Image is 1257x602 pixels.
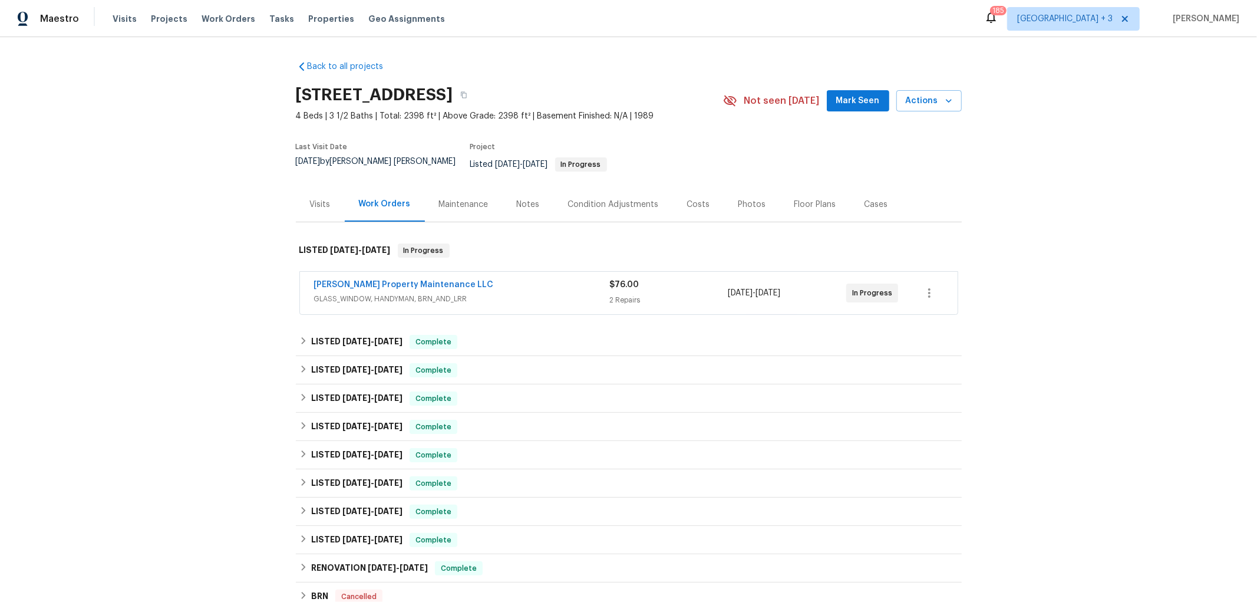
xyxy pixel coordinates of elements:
h6: LISTED [311,476,402,491]
h6: LISTED [311,505,402,519]
span: [DATE] [374,535,402,544]
span: [DATE] [496,160,520,169]
div: LISTED [DATE]-[DATE]In Progress [296,232,962,269]
span: Projects [151,13,187,25]
div: Notes [517,199,540,210]
h2: [STREET_ADDRESS] [296,89,453,101]
div: 2 Repairs [610,294,728,306]
span: Maestro [40,13,79,25]
div: LISTED [DATE]-[DATE]Complete [296,356,962,384]
a: [PERSON_NAME] Property Maintenance LLC [314,281,494,289]
span: Not seen [DATE] [744,95,820,107]
span: [DATE] [755,289,780,297]
span: Complete [411,534,456,546]
div: by [PERSON_NAME] [PERSON_NAME] [296,157,470,180]
div: Floor Plans [794,199,836,210]
div: Visits [310,199,331,210]
span: [DATE] [374,366,402,374]
span: [GEOGRAPHIC_DATA] + 3 [1017,13,1113,25]
span: [DATE] [342,507,371,515]
span: [DATE] [374,479,402,487]
span: [DATE] [342,394,371,402]
span: Last Visit Date [296,143,348,150]
span: Actions [906,94,952,108]
span: [DATE] [374,507,402,515]
span: $76.00 [610,281,639,289]
div: LISTED [DATE]-[DATE]Complete [296,441,962,469]
span: [DATE] [523,160,548,169]
span: - [342,337,402,346]
span: - [342,450,402,459]
span: [DATE] [342,366,371,374]
span: [DATE] [331,246,359,254]
span: Mark Seen [836,94,880,108]
div: RENOVATION [DATE]-[DATE]Complete [296,554,962,583]
h6: RENOVATION [311,561,428,575]
div: LISTED [DATE]-[DATE]Complete [296,328,962,356]
h6: LISTED [311,363,402,377]
h6: LISTED [311,420,402,434]
span: In Progress [556,161,606,168]
div: LISTED [DATE]-[DATE]Complete [296,413,962,441]
h6: LISTED [311,392,402,406]
span: 4 Beds | 3 1/2 Baths | Total: 2398 ft² | Above Grade: 2398 ft² | Basement Finished: N/A | 1989 [296,110,723,122]
div: Condition Adjustments [568,199,659,210]
span: In Progress [852,287,897,299]
h6: LISTED [311,448,402,462]
span: [DATE] [374,394,402,402]
span: Visits [113,13,137,25]
div: 185 [992,5,1004,17]
span: Complete [436,562,481,574]
div: LISTED [DATE]-[DATE]Complete [296,384,962,413]
button: Actions [896,90,962,112]
span: - [342,366,402,374]
span: [DATE] [374,450,402,459]
span: Work Orders [202,13,255,25]
span: [DATE] [400,564,428,572]
span: [DATE] [342,450,371,459]
span: Complete [411,364,456,376]
span: [DATE] [362,246,391,254]
span: - [342,394,402,402]
span: - [342,535,402,544]
div: Work Orders [359,198,411,210]
span: Listed [470,160,607,169]
span: [DATE] [342,422,371,430]
span: GLASS_WINDOW, HANDYMAN, BRN_AND_LRR [314,293,610,305]
span: - [342,507,402,515]
div: Maintenance [439,199,489,210]
h6: LISTED [311,533,402,547]
h6: LISTED [299,244,391,258]
div: Photos [738,199,766,210]
button: Copy Address [453,84,474,106]
span: Complete [411,421,456,433]
span: Complete [411,336,456,348]
span: [DATE] [374,337,402,346]
span: [DATE] [342,337,371,346]
div: LISTED [DATE]-[DATE]Complete [296,498,962,526]
div: LISTED [DATE]-[DATE]Complete [296,469,962,498]
span: Properties [308,13,354,25]
h6: LISTED [311,335,402,349]
span: [DATE] [368,564,396,572]
span: - [342,479,402,487]
span: In Progress [399,245,448,256]
div: Costs [687,199,710,210]
span: Complete [411,478,456,489]
span: Project [470,143,496,150]
span: [PERSON_NAME] [1168,13,1239,25]
span: - [368,564,428,572]
span: [DATE] [728,289,753,297]
span: - [342,422,402,430]
span: - [496,160,548,169]
span: - [728,287,780,299]
span: [DATE] [296,157,321,166]
button: Mark Seen [827,90,889,112]
span: [DATE] [342,479,371,487]
a: Back to all projects [296,61,409,73]
span: Complete [411,393,456,404]
div: Cases [865,199,888,210]
span: Tasks [269,15,294,23]
span: [DATE] [342,535,371,544]
span: Geo Assignments [368,13,445,25]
